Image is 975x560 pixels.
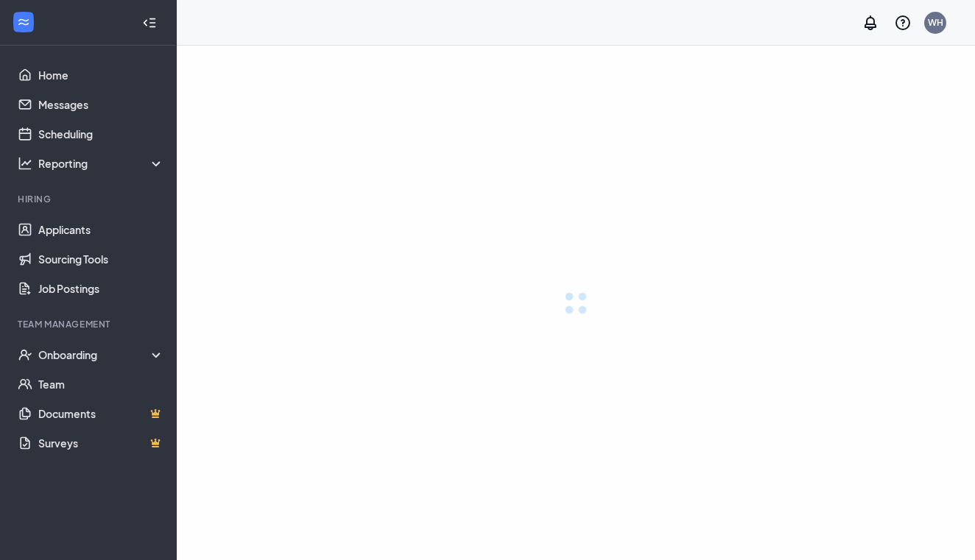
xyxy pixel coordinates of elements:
a: SurveysCrown [38,428,164,458]
svg: Collapse [142,15,157,30]
a: Scheduling [38,119,164,149]
a: Job Postings [38,274,164,303]
a: Home [38,60,164,90]
a: Team [38,369,164,399]
svg: WorkstreamLogo [16,15,31,29]
div: Hiring [18,193,161,205]
a: DocumentsCrown [38,399,164,428]
a: Messages [38,90,164,119]
div: Onboarding [38,347,165,362]
div: Team Management [18,318,161,330]
div: WH [928,16,943,29]
svg: Notifications [862,14,879,32]
svg: Analysis [18,156,32,171]
a: Applicants [38,215,164,244]
svg: UserCheck [18,347,32,362]
div: Reporting [38,156,165,171]
a: Sourcing Tools [38,244,164,274]
svg: QuestionInfo [894,14,912,32]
